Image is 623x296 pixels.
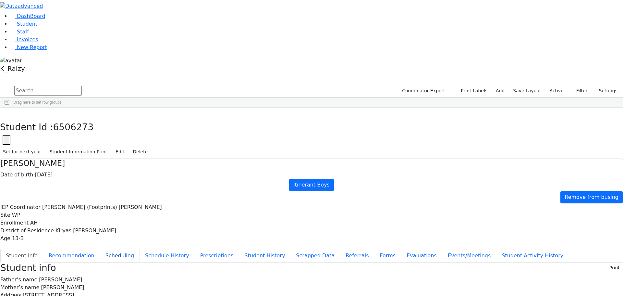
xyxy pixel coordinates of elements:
span: Staff [17,29,29,35]
button: Print Labels [453,86,490,96]
label: Active [547,86,567,96]
a: Itinerant Boys [289,179,334,191]
button: Coordinator Export [398,86,448,96]
span: Student [17,21,37,27]
input: Search [14,86,82,96]
button: Forms [374,249,401,263]
label: Enrollment [0,219,29,227]
label: Mother’s name [0,284,39,291]
span: New Report [17,44,47,50]
span: 6506273 [53,122,94,133]
a: Student [10,21,37,27]
span: Invoices [17,36,38,43]
button: Delete [130,147,151,157]
span: AH [30,220,38,226]
span: [PERSON_NAME] (Footprints) [PERSON_NAME] [42,204,162,210]
button: Events/Meetings [442,249,496,263]
a: Invoices [10,36,38,43]
span: WP [12,212,20,218]
label: Site [0,211,10,219]
span: Drag here to set row groups [13,100,62,105]
button: Recommendation [43,249,100,263]
label: District of Residence [0,227,54,235]
button: Student Activity History [496,249,569,263]
button: Print [606,263,623,273]
button: Scrapped Data [290,249,340,263]
span: Remove from busing [565,194,618,200]
button: Prescriptions [195,249,239,263]
span: [PERSON_NAME] [41,284,84,290]
h4: [PERSON_NAME] [0,159,623,168]
a: Staff [10,29,29,35]
button: Student info [0,249,43,263]
span: Kiryas [PERSON_NAME] [55,227,116,234]
button: Student History [239,249,290,263]
a: Remove from busing [560,191,623,203]
label: Date of birth: [0,171,35,179]
span: DashBoard [17,13,45,19]
button: Edit [113,147,127,157]
button: Referrals [340,249,374,263]
a: DashBoard [10,13,45,19]
span: [PERSON_NAME] [39,277,82,283]
a: Add [493,86,507,96]
label: IEP Coordinator [0,203,41,211]
button: Save Layout [510,86,544,96]
label: Father’s name [0,276,37,284]
span: 13-3 [12,235,24,241]
button: Evaluations [401,249,442,263]
button: Scheduling [100,249,140,263]
a: New Report [10,44,47,50]
label: Age [0,235,10,242]
h3: Student info [0,263,56,274]
button: Schedule History [140,249,195,263]
button: Settings [591,86,620,96]
button: Filter [568,86,591,96]
button: Student Information Print [47,147,110,157]
div: [DATE] [0,171,623,179]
